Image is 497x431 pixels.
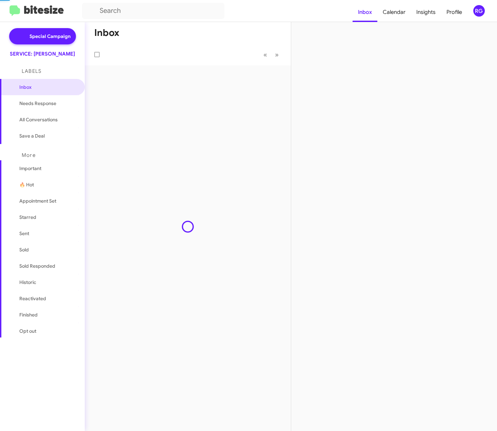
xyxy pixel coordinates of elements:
[19,328,36,334] span: Opt out
[377,2,411,22] a: Calendar
[82,3,224,19] input: Search
[275,50,279,59] span: »
[19,263,55,269] span: Sold Responded
[411,2,441,22] a: Insights
[19,165,77,172] span: Important
[259,48,271,62] button: Previous
[263,50,267,59] span: «
[19,100,77,107] span: Needs Response
[9,28,76,44] a: Special Campaign
[19,295,46,302] span: Reactivated
[473,5,485,17] div: RG
[19,311,38,318] span: Finished
[19,116,58,123] span: All Conversations
[19,198,56,204] span: Appointment Set
[19,132,45,139] span: Save a Deal
[353,2,377,22] a: Inbox
[19,84,77,90] span: Inbox
[260,48,283,62] nav: Page navigation example
[19,230,29,237] span: Sent
[441,2,468,22] a: Profile
[468,5,490,17] button: RG
[94,27,119,38] h1: Inbox
[29,33,71,40] span: Special Campaign
[19,246,29,253] span: Sold
[19,181,34,188] span: 🔥 Hot
[22,68,41,74] span: Labels
[19,214,36,221] span: Starred
[271,48,283,62] button: Next
[10,50,75,57] div: SERVICE: [PERSON_NAME]
[19,279,36,286] span: Historic
[22,152,36,158] span: More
